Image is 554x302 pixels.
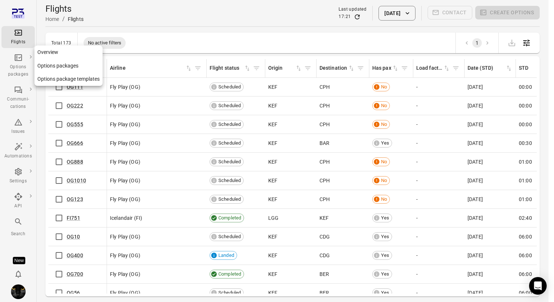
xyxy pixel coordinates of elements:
[45,3,84,15] h1: Flights
[268,196,277,203] span: KEF
[416,158,462,165] div: -
[468,270,483,278] span: [DATE]
[110,252,140,259] span: Fly Play (OG)
[399,63,410,74] span: Filter by has pax
[210,64,244,72] div: Flight status
[67,178,86,183] a: OG1010
[320,83,330,91] span: CPH
[416,233,462,240] div: -
[519,36,534,50] button: Open table configuration
[110,64,185,72] div: Airline
[110,196,140,203] span: Fly Play (OG)
[416,270,462,278] div: -
[519,102,532,109] span: 00:00
[216,158,243,165] span: Scheduled
[519,121,532,128] span: 00:00
[519,252,532,259] span: 06:00
[4,178,32,185] div: Settings
[320,233,330,240] span: CDG
[216,196,243,203] span: Scheduled
[302,63,313,74] button: Filter by origin
[472,38,482,48] button: page 1
[110,214,142,222] span: Icelandair (FI)
[67,121,83,127] a: OG555
[519,196,532,203] span: 01:00
[378,289,392,296] span: Yes
[320,102,330,109] span: CPH
[320,139,329,147] span: BAR
[11,267,26,281] button: Notifications
[450,63,461,74] button: Filter by load factor
[216,270,244,278] span: Completed
[13,257,25,264] div: Tooltip anchor
[468,214,483,222] span: [DATE]
[192,63,203,74] span: Filter by airline
[320,177,330,184] span: CPH
[378,83,389,91] span: No
[268,83,277,91] span: KEF
[216,121,243,128] span: Scheduled
[4,153,32,160] div: Automations
[110,270,140,278] span: Fly Play (OG)
[67,84,83,90] a: OG111
[468,121,483,128] span: [DATE]
[251,63,262,74] button: Filter by flight status
[67,271,83,277] a: OG700
[468,139,483,147] span: [DATE]
[34,46,103,59] a: Overview
[320,121,330,128] span: CPH
[378,121,389,128] span: No
[84,39,126,47] span: No active filters
[378,102,389,109] span: No
[468,196,483,203] span: [DATE]
[378,177,389,184] span: No
[416,214,462,222] div: -
[67,196,83,202] a: OG123
[468,233,483,240] span: [DATE]
[378,214,392,222] span: Yes
[416,64,450,72] div: Sort by load factor in ascending order
[110,102,140,109] span: Fly Play (OG)
[378,252,392,259] span: Yes
[4,39,32,46] div: Flights
[355,63,366,74] button: Filter by destination
[416,64,443,72] div: Load factor
[216,252,237,259] span: Landed
[34,46,103,86] nav: Local navigation
[320,214,329,222] span: KEF
[268,158,277,165] span: KEF
[8,281,29,302] button: Iris
[468,158,483,165] span: [DATE]
[519,139,532,147] span: 00:30
[67,159,83,165] a: OG888
[339,6,366,13] div: Last updated
[210,64,251,72] div: Sort by flight status in ascending order
[354,13,361,21] button: Refresh data
[468,64,505,72] div: Date (STD)
[320,158,330,165] span: CPH
[67,234,80,240] a: OG10
[268,64,302,72] div: Sort by origin in ascending order
[268,214,278,222] span: LGG
[110,121,140,128] span: Fly Play (OG)
[216,214,244,222] span: Completed
[468,177,483,184] span: [DATE]
[11,284,26,299] img: images
[378,270,392,278] span: Yes
[67,290,80,296] a: OG56
[268,102,277,109] span: KEF
[416,83,462,91] div: -
[268,289,277,296] span: KEF
[67,252,83,258] a: OG400
[110,83,140,91] span: Fly Play (OG)
[468,64,513,72] div: Sort by date (STD) in ascending order
[416,177,462,184] div: -
[428,6,473,21] span: Please make a selection to create communications
[4,128,32,135] div: Issues
[505,39,519,46] span: Please make a selection to export
[320,270,329,278] span: BER
[468,289,483,296] span: [DATE]
[378,233,392,240] span: Yes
